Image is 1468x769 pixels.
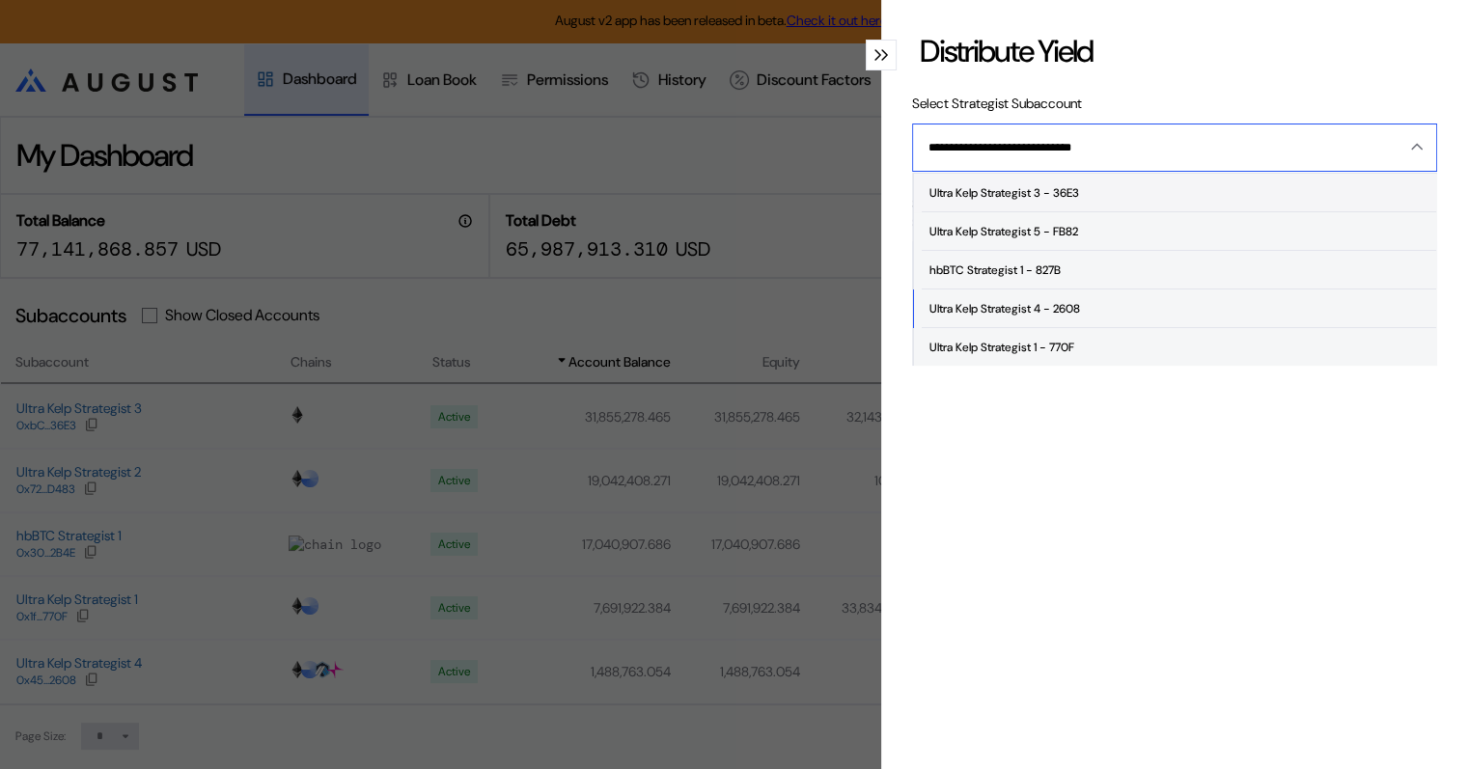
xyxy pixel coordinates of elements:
div: Distribute Yield [920,31,1093,71]
button: Ultra Kelp Strategist 5 - FB82 [914,212,1436,251]
div: Select Strategist Subaccount [912,95,1437,112]
div: Ultra Kelp Strategist 4 - 2608 [929,302,1080,316]
div: hbBTC Strategist 1 - 827B [929,263,1061,277]
button: Ultra Kelp Strategist 1 - 770F [914,328,1436,367]
button: Close menu [912,124,1437,172]
div: Ultra Kelp Strategist 1 - 770F [929,341,1074,354]
button: hbBTC Strategist 1 - 827B [914,251,1436,289]
button: Ultra Kelp Strategist 4 - 2608 [914,289,1436,328]
div: Ultra Kelp Strategist 5 - FB82 [929,225,1078,238]
div: Ultra Kelp Strategist 3 - 36E3 [929,186,1079,200]
button: Ultra Kelp Strategist 3 - 36E3 [914,174,1436,212]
